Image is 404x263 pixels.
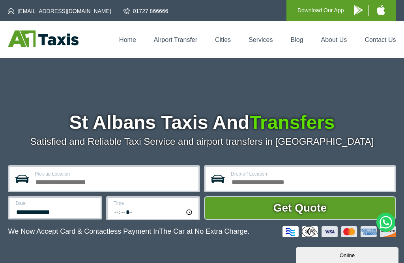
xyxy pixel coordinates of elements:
[297,6,344,15] p: Download Our App
[119,36,136,43] a: Home
[114,201,194,206] label: Time
[321,36,347,43] a: About Us
[154,36,197,43] a: Airport Transfer
[377,5,385,15] img: A1 Taxis iPhone App
[291,36,303,43] a: Blog
[8,7,111,15] a: [EMAIL_ADDRESS][DOMAIN_NAME]
[354,5,363,15] img: A1 Taxis Android App
[15,201,95,206] label: Date
[296,246,400,263] iframe: chat widget
[159,227,249,235] span: The Car at No Extra Charge.
[35,172,194,176] label: Pick-up Location
[249,112,335,133] span: Transfers
[8,136,396,147] p: Satisfied and Reliable Taxi Service and airport transfers in [GEOGRAPHIC_DATA]
[204,196,396,220] button: Get Quote
[249,36,273,43] a: Services
[123,7,168,15] a: 01727 866666
[231,172,390,176] label: Drop-off Location
[282,226,396,237] img: Credit And Debit Cards
[8,113,396,132] h1: St Albans Taxis And
[365,36,396,43] a: Contact Us
[215,36,231,43] a: Cities
[8,227,249,236] p: We Now Accept Card & Contactless Payment In
[8,30,79,47] img: A1 Taxis St Albans LTD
